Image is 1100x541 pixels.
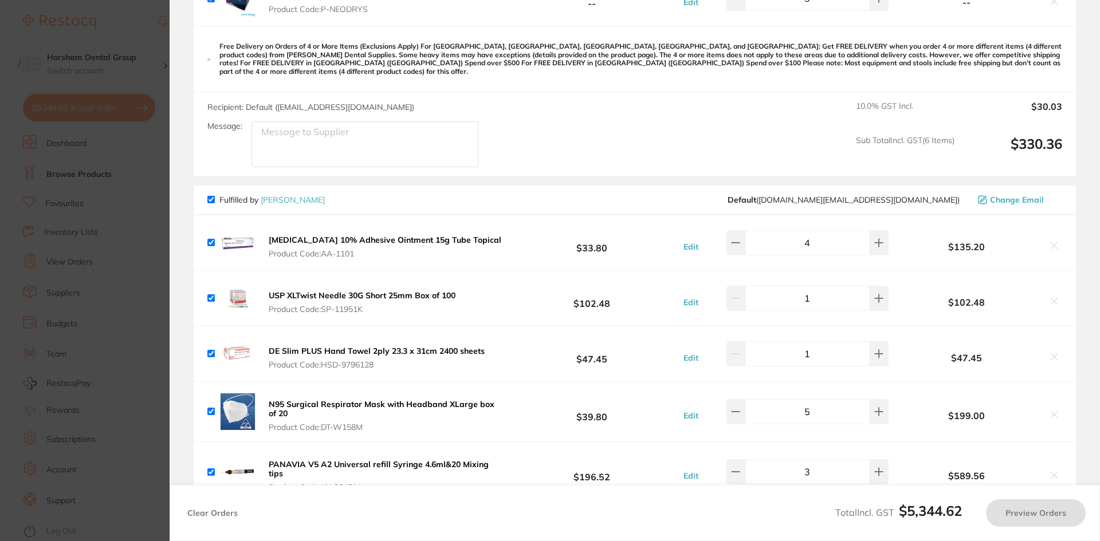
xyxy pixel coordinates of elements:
[680,297,702,307] button: Edit
[856,136,954,167] span: Sub Total Incl. GST ( 6 Items)
[964,136,1062,167] output: $330.36
[986,499,1086,527] button: Preview Orders
[891,471,1042,481] b: $589.56
[269,360,485,369] span: Product Code: HSD-9796128
[269,399,494,418] b: N95 Surgical Respirator Mask with Headband XLarge box of 20
[269,459,489,479] b: PANAVIA V5 A2 Universal refill Syringe 4.6ml&20 Mixing tips
[506,287,677,309] b: $102.48
[265,235,505,259] button: [MEDICAL_DATA] 10% Adhesive Ointment 15g Tube Topical Product Code:AA-1101
[207,102,414,112] span: Recipient: Default ( [EMAIL_ADDRESS][DOMAIN_NAME] )
[219,224,256,261] img: OGc4dmdwZg
[891,353,1042,363] b: $47.45
[506,343,677,364] b: $47.45
[891,242,1042,252] b: $135.20
[680,410,702,421] button: Edit
[219,335,256,372] img: NWdqdm1wbg
[269,5,370,14] span: Product Code: P-NEODRYS
[269,483,503,492] span: Product Code: KY-281511
[891,410,1042,421] b: $199.00
[975,195,1062,205] button: Change Email
[680,471,702,481] button: Edit
[265,459,506,492] button: PANAVIA V5 A2 Universal refill Syringe 4.6ml&20 Mixing tips Product Code:KY-281511
[269,305,455,314] span: Product Code: SP-11951K
[265,346,488,370] button: DE Slim PLUS Hand Towel 2ply 23.3 x 31cm 2400 sheets Product Code:HSD-9796128
[728,195,960,204] span: customer.care@henryschein.com.au
[265,290,459,314] button: USP XLTwist Needle 30G Short 25mm Box of 100 Product Code:SP-11951K
[891,297,1042,307] b: $102.48
[506,232,677,253] b: $33.80
[269,346,485,356] b: DE Slim PLUS Hand Towel 2ply 23.3 x 31cm 2400 sheets
[680,353,702,363] button: Edit
[184,499,241,527] button: Clear Orders
[265,399,506,432] button: N95 Surgical Respirator Mask with Headband XLarge box of 20 Product Code:DT-W158M
[219,195,325,204] p: Fulfilled by
[964,101,1062,127] output: $30.03
[261,195,325,205] a: [PERSON_NAME]
[728,195,756,205] b: Default
[680,242,702,252] button: Edit
[269,235,501,245] b: [MEDICAL_DATA] 10% Adhesive Ointment 15g Tube Topical
[856,101,954,127] span: 10.0 % GST Incl.
[219,280,256,317] img: NDJobTJmag
[506,461,677,483] b: $196.52
[219,393,256,430] img: ZGE2NmFydA
[506,401,677,422] b: $39.80
[219,42,1062,76] p: Free Delivery on Orders of 4 or More Items (Exclusions Apply) For [GEOGRAPHIC_DATA], [GEOGRAPHIC_...
[269,249,501,258] span: Product Code: AA-1101
[835,507,962,518] span: Total Incl. GST
[269,422,503,432] span: Product Code: DT-W158M
[899,502,962,519] b: $5,344.62
[990,195,1044,204] span: Change Email
[219,453,256,490] img: bnlmMjFmYg
[269,290,455,301] b: USP XLTwist Needle 30G Short 25mm Box of 100
[207,121,242,131] label: Message:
